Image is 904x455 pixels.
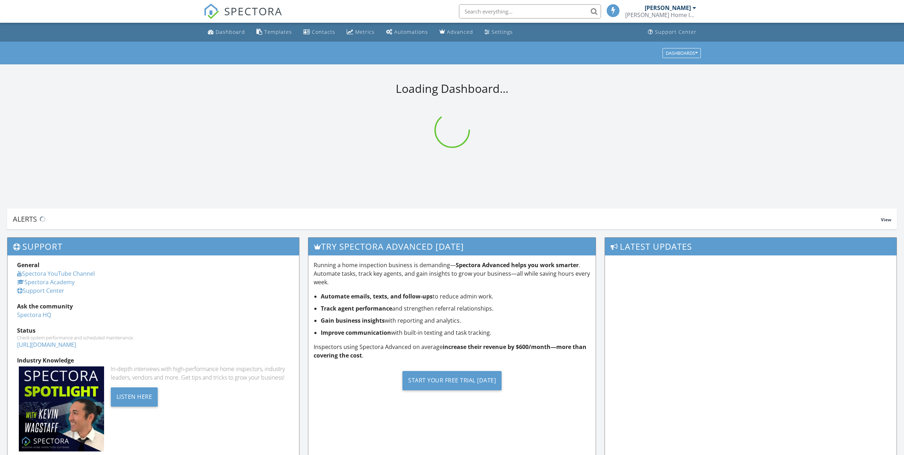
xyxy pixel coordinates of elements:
[605,238,897,255] h3: Latest Updates
[447,28,473,35] div: Advanced
[308,238,596,255] h3: Try spectora advanced [DATE]
[492,28,513,35] div: Settings
[205,26,248,39] a: Dashboard
[17,335,289,340] div: Check system performance and scheduled maintenance.
[254,26,295,39] a: Templates
[17,341,76,349] a: [URL][DOMAIN_NAME]
[394,28,428,35] div: Automations
[355,28,375,35] div: Metrics
[402,371,502,390] div: Start Your Free Trial [DATE]
[17,326,289,335] div: Status
[625,11,696,18] div: Watson Home Inspection Services LLC
[17,261,39,269] strong: General
[321,292,590,301] li: to reduce admin work.
[312,28,335,35] div: Contacts
[655,28,697,35] div: Support Center
[216,28,245,35] div: Dashboard
[204,4,219,19] img: The Best Home Inspection Software - Spectora
[314,365,590,396] a: Start Your Free Trial [DATE]
[645,4,691,11] div: [PERSON_NAME]
[17,270,95,277] a: Spectora YouTube Channel
[224,4,282,18] span: SPECTORA
[7,238,299,255] h3: Support
[111,365,289,382] div: In-depth interviews with high-performance home inspectors, industry leaders, vendors and more. Ge...
[321,316,590,325] li: with reporting and analytics.
[111,387,158,407] div: Listen Here
[666,51,698,55] div: Dashboards
[321,317,385,324] strong: Gain business insights
[19,366,104,452] img: Spectoraspolightmain
[314,261,590,286] p: Running a home inspection business is demanding— . Automate tasks, track key agents, and gain ins...
[17,302,289,311] div: Ask the community
[301,26,338,39] a: Contacts
[13,214,881,224] div: Alerts
[321,292,433,300] strong: Automate emails, texts, and follow-ups
[321,328,590,337] li: with built-in texting and task tracking.
[881,217,891,223] span: View
[662,48,701,58] button: Dashboards
[645,26,699,39] a: Support Center
[17,356,289,365] div: Industry Knowledge
[456,261,579,269] strong: Spectora Advanced helps you work smarter
[383,26,431,39] a: Automations (Basic)
[344,26,378,39] a: Metrics
[459,4,601,18] input: Search everything...
[17,311,51,319] a: Spectora HQ
[17,287,64,295] a: Support Center
[17,278,75,286] a: Spectora Academy
[321,305,392,312] strong: Track agent performance
[111,392,158,400] a: Listen Here
[314,343,590,360] p: Inspectors using Spectora Advanced on average .
[321,329,391,337] strong: Improve communication
[264,28,292,35] div: Templates
[482,26,516,39] a: Settings
[314,343,586,359] strong: increase their revenue by $600/month—more than covering the cost
[321,304,590,313] li: and strengthen referral relationships.
[437,26,476,39] a: Advanced
[204,10,282,25] a: SPECTORA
